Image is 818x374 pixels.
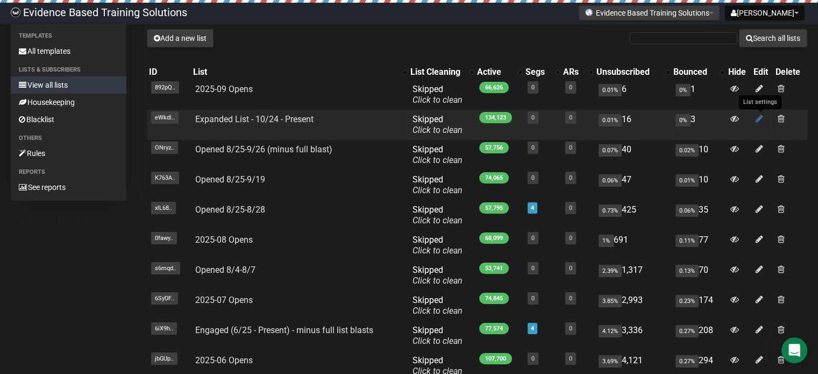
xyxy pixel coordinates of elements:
[412,204,463,225] span: Skipped
[599,84,622,96] span: 0.01%
[195,114,314,124] a: Expanded List - 10/24 - Present
[412,276,463,286] a: Click to clean
[585,8,593,17] img: favicons
[195,84,253,94] a: 2025-09 Opens
[671,80,725,110] td: 1
[599,114,622,126] span: 0.01%
[569,174,572,181] a: 0
[675,204,699,217] span: 0.06%
[412,84,463,105] span: Skipped
[151,142,178,154] span: ONryz..
[479,82,509,93] span: 66,626
[11,63,126,76] li: Lists & subscribers
[475,65,523,80] th: Active: No sort applied, activate to apply an ascending sort
[599,325,622,337] span: 4.12%
[599,174,622,187] span: 0.06%
[151,292,178,305] span: 6SyDF..
[753,67,771,77] div: Edit
[569,204,572,211] a: 0
[11,166,126,179] li: Reports
[412,95,463,105] a: Click to clean
[594,260,671,291] td: 1,317
[195,235,253,245] a: 2025-08 Opens
[594,230,671,260] td: 691
[11,145,126,162] a: Rules
[525,67,550,77] div: Segs
[579,5,720,20] button: Evidence Based Training Solutions
[412,174,463,195] span: Skipped
[412,235,463,256] span: Skipped
[531,295,535,302] a: 0
[531,204,534,211] a: 4
[410,67,464,77] div: List Cleaning
[479,202,509,214] span: 57,795
[725,65,751,80] th: Hide: No sort applied, sorting is disabled
[569,144,572,151] a: 0
[479,172,509,184] span: 74,065
[675,355,699,368] span: 0.27%
[594,110,671,140] td: 16
[671,140,725,170] td: 10
[195,204,265,215] a: Opened 8/25-8/28
[412,215,463,225] a: Click to clean
[725,5,805,20] button: [PERSON_NAME]
[193,67,397,77] div: List
[149,67,189,77] div: ID
[147,65,191,80] th: ID: No sort applied, sorting is disabled
[776,67,805,77] div: Delete
[594,80,671,110] td: 6
[412,325,463,346] span: Skipped
[11,179,126,196] a: See reports
[531,114,535,121] a: 0
[11,43,126,60] a: All templates
[675,144,699,157] span: 0.02%
[191,65,408,80] th: List: No sort applied, activate to apply an ascending sort
[671,65,725,80] th: Bounced: No sort applied, activate to apply an ascending sort
[531,144,535,151] a: 0
[195,174,265,185] a: Opened 8/25-9/19
[599,295,622,307] span: 3.85%
[412,155,463,165] a: Click to clean
[531,84,535,91] a: 0
[594,321,671,351] td: 3,336
[728,67,749,77] div: Hide
[671,260,725,291] td: 70
[596,67,660,77] div: Unsubscribed
[11,132,126,145] li: Others
[531,235,535,242] a: 0
[594,170,671,200] td: 47
[412,306,463,316] a: Click to clean
[773,65,807,80] th: Delete: No sort applied, sorting is disabled
[151,352,177,365] span: jbGUp..
[412,185,463,195] a: Click to clean
[412,245,463,256] a: Click to clean
[11,94,126,111] a: Housekeeping
[479,112,512,123] span: 134,123
[569,84,572,91] a: 0
[781,337,807,363] div: Open Intercom Messenger
[151,232,177,244] span: 0fawy..
[569,355,572,362] a: 0
[671,170,725,200] td: 10
[147,29,214,47] button: Add a new list
[479,232,509,244] span: 68,099
[523,65,561,80] th: Segs: No sort applied, activate to apply an ascending sort
[739,95,781,109] div: List settings
[675,265,699,277] span: 0.13%
[151,172,179,184] span: K763A..
[531,325,534,332] a: 4
[594,140,671,170] td: 40
[408,65,475,80] th: List Cleaning: No sort applied, activate to apply an ascending sort
[412,125,463,135] a: Click to clean
[479,293,509,304] span: 74,845
[671,200,725,230] td: 35
[599,355,622,368] span: 3.69%
[151,81,179,94] span: 892pQ..
[671,321,725,351] td: 208
[479,263,509,274] span: 53,741
[675,235,699,247] span: 0.11%
[477,67,513,77] div: Active
[151,262,180,274] span: s6mqd..
[531,265,535,272] a: 0
[569,114,572,121] a: 0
